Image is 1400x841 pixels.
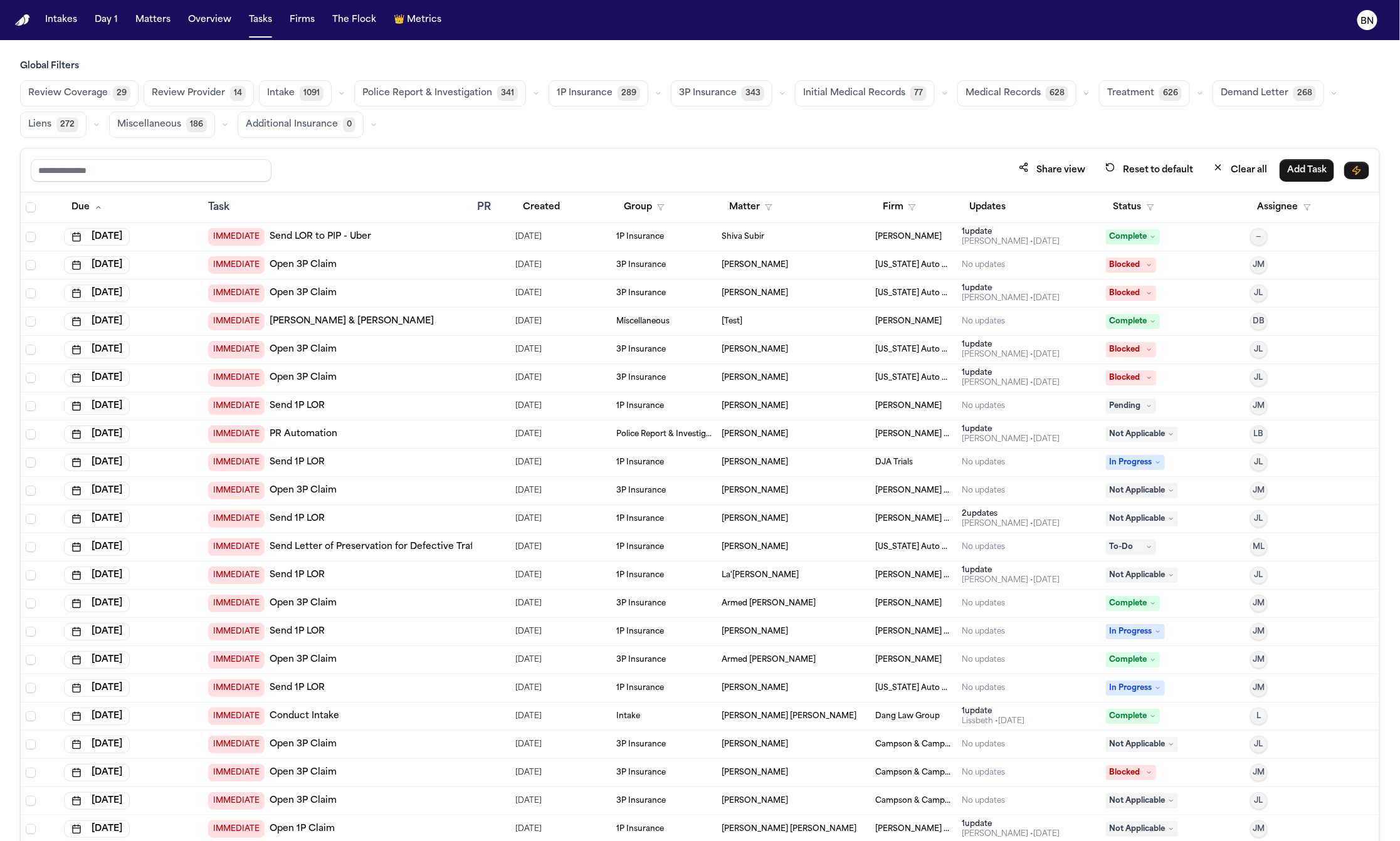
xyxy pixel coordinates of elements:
[1098,159,1201,182] button: Reset to default
[1221,87,1288,100] span: Demand Letter
[238,112,364,138] button: Additional Insurance0
[343,117,355,132] span: 0
[389,9,446,31] button: crownMetrics
[1344,162,1369,179] button: Immediate Task
[362,87,492,100] span: Police Report & Investigation
[742,86,764,101] span: 343
[152,87,225,100] span: Review Provider
[1206,159,1275,182] button: Clear all
[354,80,526,107] button: Police Report & Investigation341
[28,87,108,100] span: Review Coverage
[1107,87,1154,100] span: Treatment
[246,118,338,131] span: Additional Insurance
[285,9,320,31] button: Firms
[795,80,935,107] button: Initial Medical Records77
[20,112,87,138] button: Liens272
[966,87,1041,100] span: Medical Records
[557,87,613,100] span: 1P Insurance
[113,86,130,101] span: 29
[679,87,737,100] span: 3P Insurance
[1046,86,1068,101] span: 628
[244,9,277,31] button: Tasks
[40,9,82,31] button: Intakes
[90,9,123,31] button: Day 1
[549,80,648,107] button: 1P Insurance289
[28,118,51,131] span: Liens
[15,14,30,26] a: Home
[109,112,215,138] button: Miscellaneous186
[957,80,1076,107] button: Medical Records628
[910,86,927,101] span: 77
[671,80,772,107] button: 3P Insurance343
[618,86,640,101] span: 289
[497,86,518,101] span: 341
[1159,86,1182,101] span: 626
[130,9,176,31] button: Matters
[1099,80,1190,107] button: Treatment626
[230,86,246,101] span: 14
[259,80,332,107] button: Intake1091
[267,87,295,100] span: Intake
[144,80,254,107] button: Review Provider14
[803,87,905,100] span: Initial Medical Records
[20,80,139,107] button: Review Coverage29
[1011,159,1093,182] button: Share view
[1213,80,1324,107] button: Demand Letter268
[1293,86,1316,101] span: 268
[1280,159,1334,182] button: Add Task
[15,14,30,26] img: Finch Logo
[183,9,236,31] button: Overview
[327,9,381,31] button: The Flock
[20,60,1380,73] h3: Global Filters
[300,86,324,101] span: 1091
[186,117,207,132] span: 186
[56,117,78,132] span: 272
[117,118,181,131] span: Miscellaneous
